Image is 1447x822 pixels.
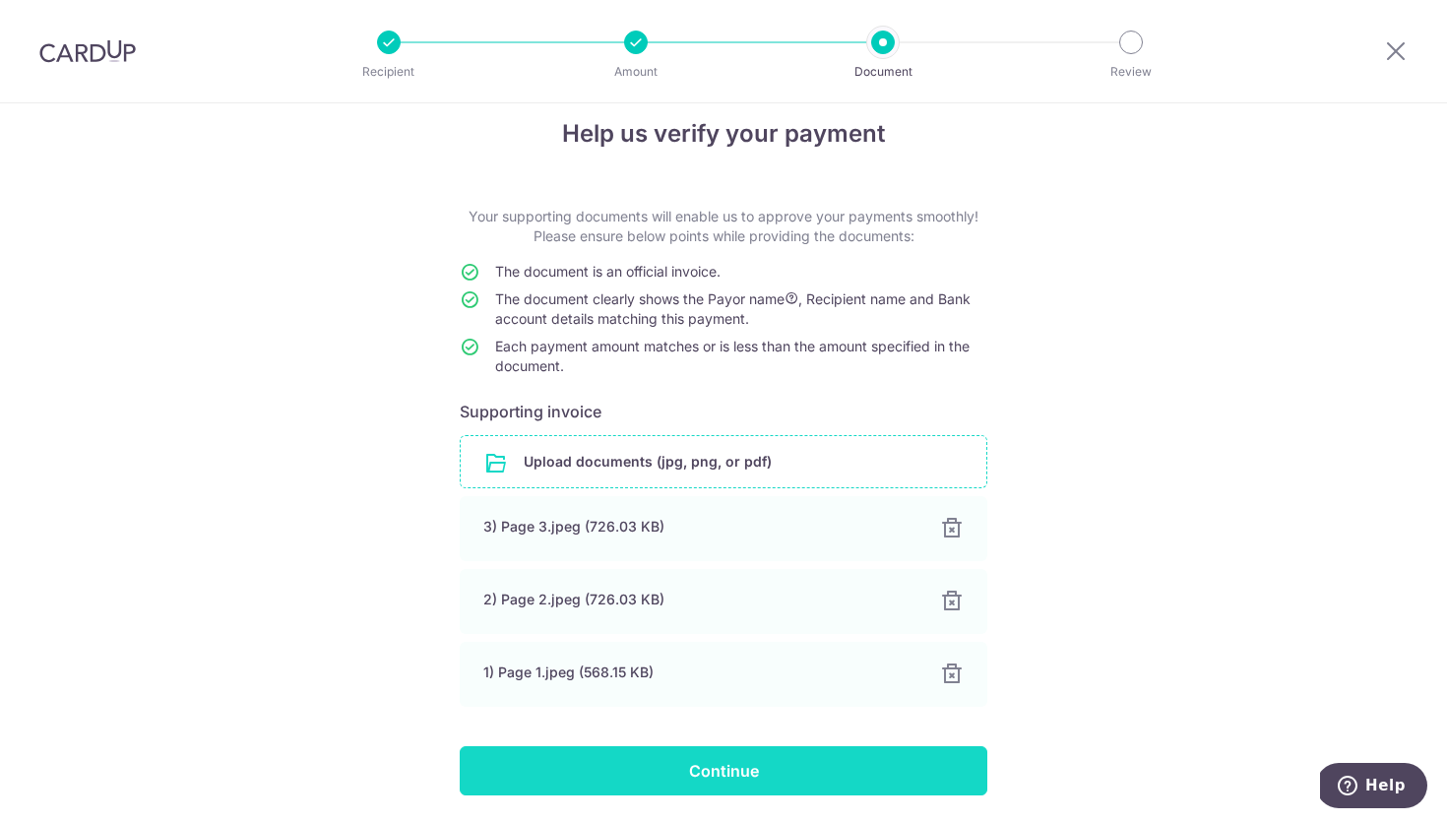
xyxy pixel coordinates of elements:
h4: Help us verify your payment [460,116,987,152]
input: Continue [460,746,987,795]
span: The document clearly shows the Payor name , Recipient name and Bank account details matching this... [495,290,971,327]
span: The document is an official invoice. [495,263,721,280]
iframe: Opens a widget where you can find more information [1320,763,1427,812]
p: Document [810,62,956,82]
p: Amount [563,62,709,82]
h6: Supporting invoice [460,400,987,423]
div: Upload documents (jpg, png, or pdf) [460,435,987,488]
p: Your supporting documents will enable us to approve your payments smoothly! Please ensure below p... [460,207,987,246]
span: Each payment amount matches or is less than the amount specified in the document. [495,338,970,374]
p: Recipient [316,62,462,82]
div: 3) Page 3.jpeg (726.03 KB) [483,517,916,537]
div: 2) Page 2.jpeg (726.03 KB) [483,590,916,609]
p: Review [1058,62,1204,82]
div: 1) Page 1.jpeg (568.15 KB) [483,663,916,682]
img: CardUp [39,39,136,63]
